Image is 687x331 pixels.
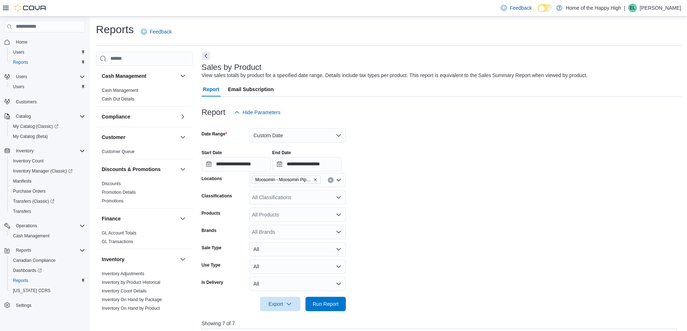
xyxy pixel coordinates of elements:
button: Discounts & Promotions [102,166,177,173]
button: Next [202,52,210,60]
a: GL Transactions [102,239,133,244]
span: Catalog [13,112,85,121]
span: Feedback [150,28,172,35]
span: Washington CCRS [10,286,85,295]
button: All [249,242,346,256]
div: Cash Management [96,86,193,106]
span: Inventory Count [13,158,44,164]
div: Discounts & Promotions [96,179,193,208]
a: Inventory Adjustments [102,271,144,276]
a: My Catalog (Beta) [10,132,51,141]
input: Dark Mode [538,4,553,12]
a: Customers [13,98,40,106]
button: Open list of options [336,177,342,183]
label: Locations [202,176,222,182]
span: GL Account Totals [102,230,136,236]
span: Inventory Manager (Classic) [13,168,72,174]
button: Reports [7,276,88,286]
button: All [249,277,346,291]
label: Date Range [202,131,227,137]
span: Transfers (Classic) [13,198,54,204]
a: Manifests [10,177,34,185]
label: Start Date [202,150,222,156]
nav: Complex example [4,34,85,328]
a: Inventory by Product Historical [102,280,160,285]
button: Reports [7,57,88,67]
span: Export [264,297,296,311]
span: Run Report [313,300,339,308]
a: Dashboards [10,266,45,275]
div: View sales totals by product for a specified date range. Details include tax types per product. T... [202,72,587,79]
label: Use Type [202,262,220,268]
a: Reports [10,58,31,67]
label: Is Delivery [202,279,223,285]
label: Products [202,210,220,216]
button: Catalog [13,112,34,121]
span: EL [630,4,635,12]
h3: Finance [102,215,121,222]
button: Inventory Count [7,156,88,166]
h3: Sales by Product [202,63,261,72]
a: Inventory On Hand by Product [102,306,160,311]
a: Promotion Details [102,190,136,195]
a: Canadian Compliance [10,256,58,265]
span: Hide Parameters [243,109,281,116]
button: Catalog [1,111,88,121]
span: Catalog [16,113,31,119]
span: Canadian Compliance [10,256,85,265]
span: My Catalog (Beta) [13,134,48,139]
a: Dashboards [7,265,88,276]
button: Discounts & Promotions [179,165,187,174]
button: Open list of options [336,194,342,200]
span: Report [203,82,219,97]
a: Cash Out Details [102,97,135,102]
a: GL Account Totals [102,231,136,236]
span: Reports [10,58,85,67]
span: Inventory Adjustments [102,271,144,277]
button: Compliance [179,112,187,121]
span: Cash Management [13,233,49,239]
a: [US_STATE] CCRS [10,286,53,295]
button: Inventory [13,147,36,155]
button: Inventory [179,255,187,264]
button: Purchase Orders [7,186,88,196]
span: Cash Out Details [102,96,135,102]
a: Inventory On Hand by Package [102,297,162,302]
span: Transfers (Classic) [10,197,85,206]
span: Inventory by Product Historical [102,279,160,285]
span: Cash Management [10,232,85,240]
button: Users [7,47,88,57]
span: Inventory On Hand by Product [102,305,160,311]
span: Feedback [510,4,532,12]
span: Settings [13,301,85,310]
button: Finance [102,215,177,222]
span: Dashboards [13,268,42,273]
a: Reports [10,276,31,285]
div: Finance [96,229,193,249]
button: Reports [1,245,88,255]
button: Export [260,297,300,311]
span: Users [10,48,85,57]
h3: Compliance [102,113,130,120]
button: Transfers [7,206,88,216]
p: | [624,4,625,12]
span: Operations [13,222,85,230]
span: Reports [10,276,85,285]
p: Showing 7 of 7 [202,320,682,327]
span: Manifests [10,177,85,185]
a: Users [10,82,27,91]
button: Open list of options [336,212,342,218]
button: Operations [1,221,88,231]
a: Transfers [10,207,34,216]
h1: Reports [96,22,134,37]
span: Transfers [10,207,85,216]
button: Cash Management [102,72,177,80]
h3: Discounts & Promotions [102,166,160,173]
span: Reports [13,246,85,255]
label: Classifications [202,193,232,199]
button: Customer [102,134,177,141]
button: My Catalog (Beta) [7,131,88,142]
span: Users [16,74,27,80]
